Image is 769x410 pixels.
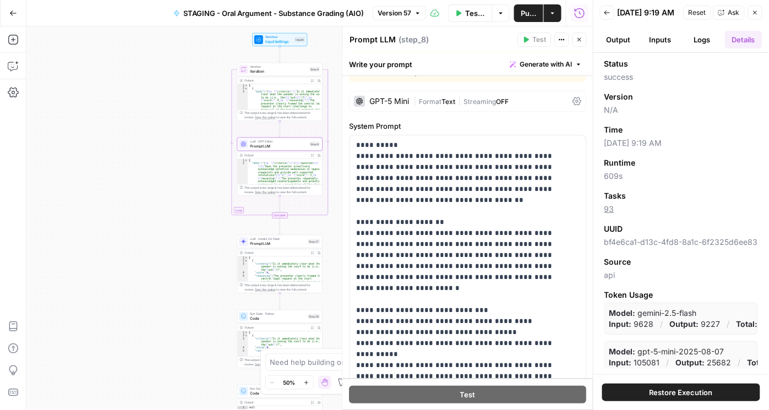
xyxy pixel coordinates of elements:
span: Test [460,389,476,400]
span: Status [604,58,629,69]
div: LLM · Gemini 2.5 FlashPrompt LLMStep 27Output[ { "criteria":"Is it immediately clear what the spe... [237,235,323,293]
div: LoopIterationIterationStep 9Output[ { "body":"{\n\"criteria\":\"Is it immediately clear what the ... [237,63,323,121]
div: Output [245,401,308,405]
span: Runtime [604,157,636,168]
span: LLM · GPT-5 Mini [250,140,308,144]
span: Ask [728,8,740,18]
span: Toggle code folding, rows 1 through 8 [245,256,248,260]
span: Workflow [265,35,293,40]
span: STAGING - Oral Argument - Substance Grading (AIO) [183,8,364,19]
p: / [667,357,669,368]
g: Edge from step_27 to step_26 [279,293,281,309]
div: Step 27 [308,239,320,244]
span: bf4e6ca1-d13c-4fd8-8a1c-6f2325d6ee83 [604,237,758,248]
button: Generate with AI [506,57,587,72]
span: Prompt LLM [250,241,306,247]
button: Reset [684,6,711,20]
span: Text [442,97,456,106]
span: Iteration [250,65,308,69]
span: api [604,270,758,281]
span: Time [604,124,623,135]
span: Toggle code folding, rows 1 through 5 [245,84,248,88]
button: Output [600,31,637,48]
span: Copy the output [255,363,276,367]
button: Restore Execution [602,384,760,401]
strong: Model: [609,308,636,318]
div: 3 [238,90,248,320]
g: Edge from step_9 to step_8 [279,121,281,137]
span: Copy the output [255,116,276,119]
span: Tasks [604,190,626,201]
div: Output [245,154,308,158]
span: Source [604,256,631,267]
span: Toggle code folding, rows 1 through 3 [245,159,248,162]
div: Write your prompt [343,53,593,75]
div: Complete [272,212,288,218]
div: This output is too large & has been abbreviated for review. to view the full content. [245,358,320,367]
span: Test [533,35,547,45]
button: Details [725,31,762,48]
p: / [727,319,730,330]
span: Toggle code folding, rows 2 through 7 [245,260,248,263]
span: Version [604,91,634,102]
div: Output [245,326,308,330]
span: | [456,95,464,106]
span: Publish [521,8,537,19]
div: Inputs [295,37,306,42]
div: Output [245,79,308,83]
p: 25682 [676,357,732,368]
p: gemini-2.5-flash [609,308,697,319]
div: Run Code · PythonCodeStep 26Output[ { "criteria":"Is it immediately clear what the speaker is ask... [237,310,323,368]
div: 1 [238,331,248,335]
span: Copy the output [255,288,276,292]
span: Iteration [250,69,308,74]
span: Token Usage [604,289,758,300]
span: UUID [604,223,623,234]
button: Inputs [642,31,679,48]
div: 3 [238,337,248,347]
span: Run Code · Python [250,387,306,391]
g: Edge from step_9-iteration-end to step_27 [279,218,281,234]
strong: Total: [748,358,769,367]
div: Step 9 [310,67,320,72]
span: Input Settings [265,39,293,45]
p: 9227 [670,319,721,330]
span: OFF [497,97,509,106]
div: WorkflowInput SettingsInputs [237,33,323,46]
button: Version 57 [373,6,426,20]
strong: Output: [670,319,699,329]
div: 1 [238,84,248,88]
div: 2 [238,88,248,91]
span: 50% [283,378,296,387]
div: 4 [238,272,248,275]
span: LLM · Gemini 2.5 Flash [250,237,306,242]
button: Ask [713,6,745,20]
span: Toggle code folding, rows 1 through 8 [245,331,248,335]
div: 1 [238,256,248,260]
div: 5 [238,349,248,392]
strong: Input: [609,319,632,329]
div: This output is too large & has been abbreviated for review. to view the full content. [245,186,320,195]
div: 2 [238,260,248,263]
span: Toggle code folding, rows 2 through 4 [245,88,248,91]
span: Code [250,316,306,321]
strong: Model: [609,347,636,356]
p: 9628 [609,319,654,330]
span: Toggle code folding, rows 2 through 7 [245,335,248,338]
span: 609s [604,171,758,182]
g: Edge from start to step_9 [279,46,281,62]
div: 4 [238,347,248,350]
button: Test Data [448,4,492,22]
strong: Output: [676,358,705,367]
p: / [738,357,741,368]
div: GPT-5 Mini [370,97,410,105]
textarea: Prompt LLM [350,34,396,45]
div: LLM · GPT-5 MiniPrompt LLMStep 8Output{ "body":"{\n\"criteria\":\"{\\\"question\\\" :\\\"Does the... [237,138,323,196]
div: Complete [237,212,323,218]
p: 105081 [609,357,660,368]
button: STAGING - Oral Argument - Substance Grading (AIO) [167,4,370,22]
span: Restore Execution [650,387,713,398]
a: 93 [604,204,614,214]
span: | [414,95,419,106]
label: System Prompt [350,121,587,132]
